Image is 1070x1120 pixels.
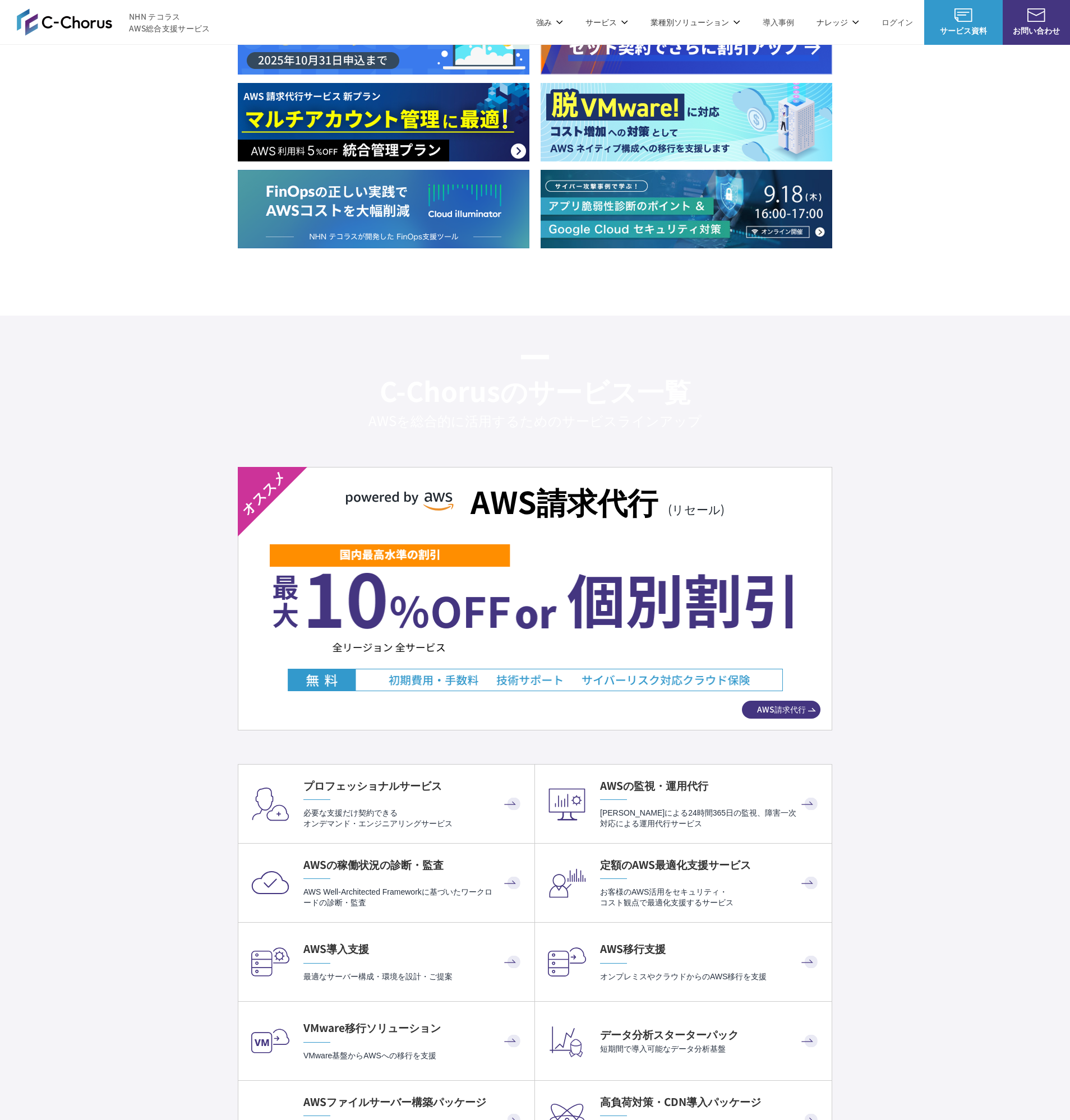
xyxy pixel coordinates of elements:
img: 脱VMwareに対応 コスト増加への対策としてAWSネイティブ構成への移行を支援します [541,83,832,161]
h4: 高負荷対策・CDN導入パッケージ [600,1094,820,1109]
img: AWS総合支援サービス C-Chorus [17,8,112,35]
h4: AWS導入支援 [303,941,523,956]
p: お客様のAWS活用をセキュリティ・ コスト観点で最適化支援するサービス [600,887,820,909]
img: powered by AWS [346,492,454,511]
h4: AWSの稼働状況の診断・監査 [303,857,523,872]
p: 業種別ソリューション [651,16,740,28]
span: サービス資料 [924,25,1003,36]
a: VMware移行ソリューション VMware基盤からAWSへの移行を支援 [238,1002,534,1080]
p: 最適なサーバー構成・環境を設計・ご提案 [303,971,523,982]
img: AWS請求代行サービス 統合管理プラン [238,83,529,161]
p: ナレッジ [817,16,859,28]
h4: データ分析スターターパック [600,1027,820,1042]
img: お問い合わせ [1027,8,1045,22]
p: オンプレミスやクラウドからのAWS移行を支援 [600,971,820,982]
a: AWS移行支援 オンプレミスやクラウドからのAWS移行を支援 [535,923,832,1001]
img: 最大10%OFFor個別割引(EC2 15%OFF・CloudFront 65%OFFなど) 初期費用・手数料、技術サポート、サイバー対応クラウド保険 無料 [270,543,801,691]
a: 導入事例 [763,16,794,28]
span: お問い合わせ [1003,25,1070,36]
p: VMware基盤からAWSへの移行を支援 [303,1050,523,1061]
a: AWS総合支援サービス C-Chorus NHN テコラスAWS総合支援サービス [17,8,210,35]
a: AWS導入支援 最適なサーバー構成・環境を設計・ご提案 [238,923,534,1001]
a: AWSの監視・運用代行 [PERSON_NAME]による24時間365日の監視、障害一次対応による運用代行サービス [535,765,832,843]
h4: 定額のAWS最適化支援サービス [600,857,820,872]
a: 定額のAWS最適化支援サービス お客様のAWS活用をセキュリティ・コスト観点で最適化支援するサービス [535,844,832,922]
img: AWS費用の大幅削減 正しいアプローチを提案 [238,170,529,248]
h4: AWSファイルサーバー構築パッケージ [303,1094,523,1109]
h4: プロフェッショナルサービス [303,778,523,793]
h4: AWS移行支援 [600,941,820,956]
a: データ分析スターターパック 短期間で導入可能なデータ分析基盤 [535,1002,832,1080]
p: AWS Well-Architected Frameworkに基づいたワークロードの診断・監査 [303,887,523,909]
img: AWS総合支援サービス C-Chorus サービス資料 [954,8,972,22]
a: powered by AWS AWS請求代行(リセール) 最大10%OFFor個別割引(EC2 15%OFF・CloudFront 65%OFFなど) 初期費用・手数料、技術サポート、サイバー対... [238,467,832,730]
p: サービス [585,16,628,28]
span: NHN テコラス AWS総合支援サービス [129,11,210,34]
p: 強み [536,16,563,28]
a: AWSの稼働状況の診断・監査 AWS Well-Architected Frameworkに基づいたワークロードの診断・監査 [238,844,534,922]
h3: AWS請求代行 [471,479,725,524]
a: ログイン [882,16,913,28]
p: [PERSON_NAME]による24時間365日の監視、障害一次対応による運用代行サービス [600,808,820,830]
img: サイバー攻撃事例で学ぶ！アプリ脆弱性診断のポイント＆ Google Cloud セキュリティ対策 [541,170,832,248]
p: 短期間で導入可能なデータ分析基盤 [600,1044,820,1054]
span: (リセール) [668,501,725,518]
a: プロフェッショナルサービス 必要な支援だけ契約できるオンデマンド・エンジニアリングサービス [238,765,534,843]
span: AWS請求代行 [742,704,820,715]
p: 必要な支援だけ契約できる オンデマンド・エンジニアリングサービス [303,808,523,830]
h4: VMware移行ソリューション [303,1020,523,1035]
h4: AWSの監視・運用代行 [600,778,820,793]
